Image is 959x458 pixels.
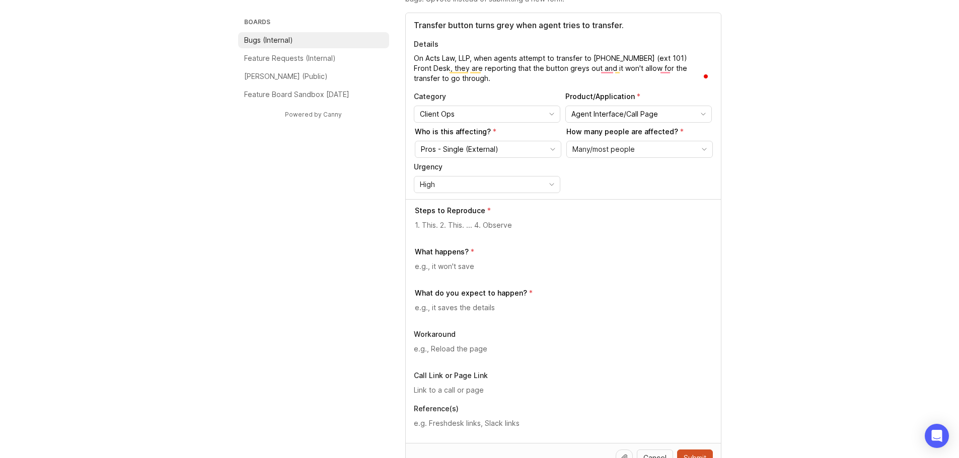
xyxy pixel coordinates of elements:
p: Category [414,91,560,102]
div: toggle menu [414,106,560,123]
svg: toggle icon [544,110,560,118]
p: Urgency [414,162,560,172]
svg: toggle icon [695,110,711,118]
div: toggle menu [415,141,561,158]
p: Reference(s) [414,404,713,414]
svg: toggle icon [545,145,561,153]
p: Workaround [414,329,713,339]
a: [PERSON_NAME] (Public) [238,68,389,84]
p: Call Link or Page Link [414,371,713,381]
p: Product/Application [565,91,712,102]
svg: toggle icon [544,180,560,189]
input: Client Ops [420,109,543,120]
a: Bugs (Internal) [238,32,389,48]
textarea: To enrich screen reader interactions, please activate Accessibility in Grammarly extension settings [414,53,713,83]
p: Bugs (Internal) [244,35,293,45]
p: Who is this affecting? [415,127,561,137]
div: toggle menu [414,176,560,193]
p: Details [414,39,713,49]
div: toggle menu [565,106,712,123]
p: Feature Board Sandbox [DATE] [244,89,349,100]
div: Open Intercom Messenger [925,424,949,448]
input: Title [414,19,713,31]
input: Link to a call or page [414,385,713,396]
p: [PERSON_NAME] (Public) [244,71,328,81]
input: Agent Interface/Call Page [571,109,694,120]
span: Many/most people [572,144,635,155]
a: Feature Board Sandbox [DATE] [238,86,389,103]
h3: Boards [242,16,389,30]
span: High [420,179,435,190]
p: Steps to Reproduce [415,206,485,216]
a: Powered by Canny [283,109,343,120]
p: What happens? [415,247,469,257]
div: toggle menu [566,141,713,158]
p: Feature Requests (Internal) [244,53,336,63]
a: Feature Requests (Internal) [238,50,389,66]
input: Pros - Single (External) [421,144,544,155]
p: What do you expect to happen? [415,288,527,298]
svg: toggle icon [696,145,712,153]
p: How many people are affected? [566,127,713,137]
